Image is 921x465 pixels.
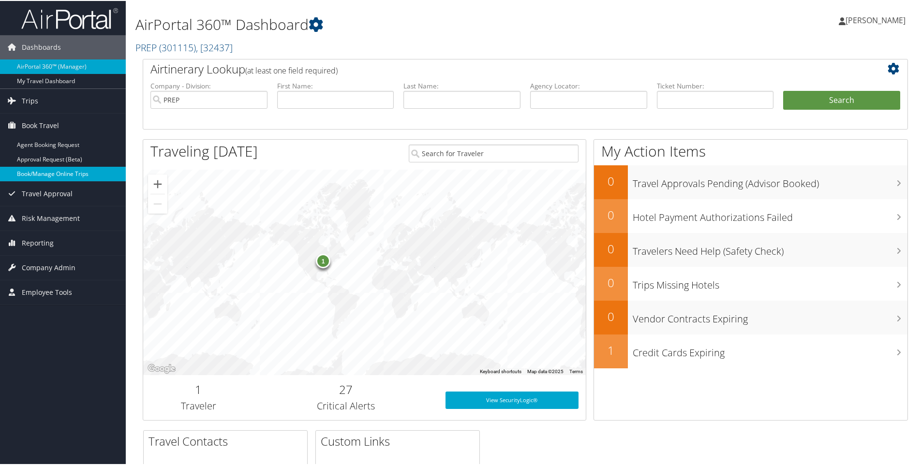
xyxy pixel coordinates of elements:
[22,88,38,112] span: Trips
[159,40,196,53] span: ( 301115 )
[594,341,628,358] h2: 1
[150,80,267,90] label: Company - Division:
[22,113,59,137] span: Book Travel
[22,279,72,304] span: Employee Tools
[633,340,907,359] h3: Credit Cards Expiring
[530,80,647,90] label: Agency Locator:
[594,140,907,160] h1: My Action Items
[846,14,906,25] span: [PERSON_NAME]
[22,205,80,230] span: Risk Management
[22,34,61,58] span: Dashboards
[594,198,907,232] a: 0Hotel Payment Authorizations Failed
[22,181,73,205] span: Travel Approval
[409,144,579,161] input: Search for Traveler
[150,398,247,412] h3: Traveler
[594,206,628,222] h2: 0
[316,253,330,267] div: 1
[783,90,900,109] button: Search
[150,380,247,397] h2: 1
[594,300,907,334] a: 0Vendor Contracts Expiring
[261,398,431,412] h3: Critical Alerts
[261,380,431,397] h2: 27
[480,367,521,374] button: Keyboard shortcuts
[22,255,75,279] span: Company Admin
[146,362,178,374] img: Google
[633,273,907,291] h3: Trips Missing Hotels
[148,193,167,213] button: Zoom out
[403,80,520,90] label: Last Name:
[21,6,118,29] img: airportal-logo.png
[594,172,628,189] h2: 0
[839,5,915,34] a: [PERSON_NAME]
[277,80,394,90] label: First Name:
[594,232,907,266] a: 0Travelers Need Help (Safety Check)
[446,391,579,408] a: View SecurityLogic®
[150,60,836,76] h2: Airtinerary Lookup
[594,240,628,256] h2: 0
[527,368,564,373] span: Map data ©2025
[594,334,907,367] a: 1Credit Cards Expiring
[146,362,178,374] a: Open this area in Google Maps (opens a new window)
[633,205,907,223] h3: Hotel Payment Authorizations Failed
[594,164,907,198] a: 0Travel Approvals Pending (Advisor Booked)
[196,40,233,53] span: , [ 32437 ]
[633,171,907,189] h3: Travel Approvals Pending (Advisor Booked)
[135,14,655,34] h1: AirPortal 360™ Dashboard
[22,230,54,254] span: Reporting
[148,174,167,193] button: Zoom in
[569,368,583,373] a: Terms (opens in new tab)
[633,306,907,325] h3: Vendor Contracts Expiring
[594,274,628,290] h2: 0
[594,266,907,300] a: 0Trips Missing Hotels
[135,40,233,53] a: PREP
[594,307,628,324] h2: 0
[633,239,907,257] h3: Travelers Need Help (Safety Check)
[150,140,258,160] h1: Traveling [DATE]
[245,64,338,75] span: (at least one field required)
[657,80,774,90] label: Ticket Number:
[321,432,479,449] h2: Custom Links
[149,432,307,449] h2: Travel Contacts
